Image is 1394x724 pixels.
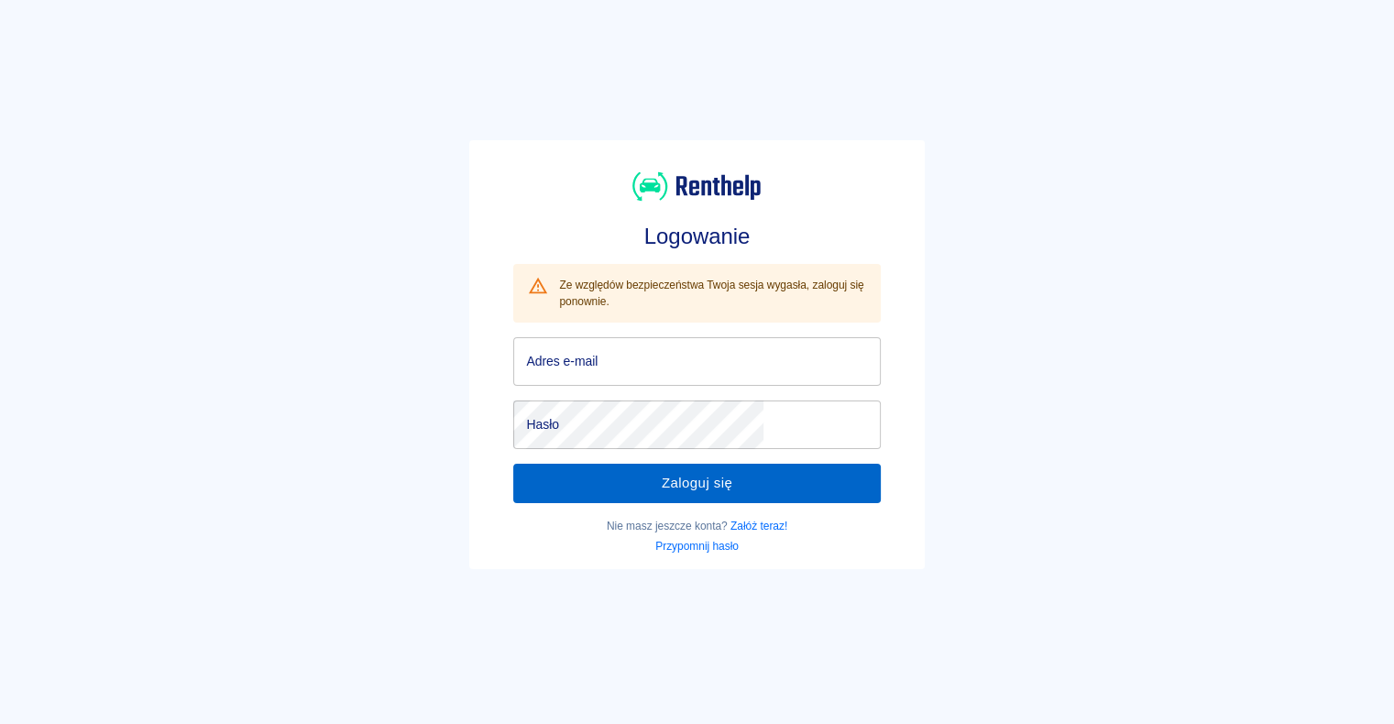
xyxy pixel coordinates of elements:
[730,520,787,532] a: Załóż teraz!
[513,464,880,502] button: Zaloguj się
[559,269,865,317] div: Ze względów bezpieczeństwa Twoja sesja wygasła, zaloguj się ponownie.
[513,518,880,534] p: Nie masz jeszcze konta?
[513,224,880,249] h3: Logowanie
[655,540,739,553] a: Przypomnij hasło
[632,170,761,203] img: Renthelp logo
